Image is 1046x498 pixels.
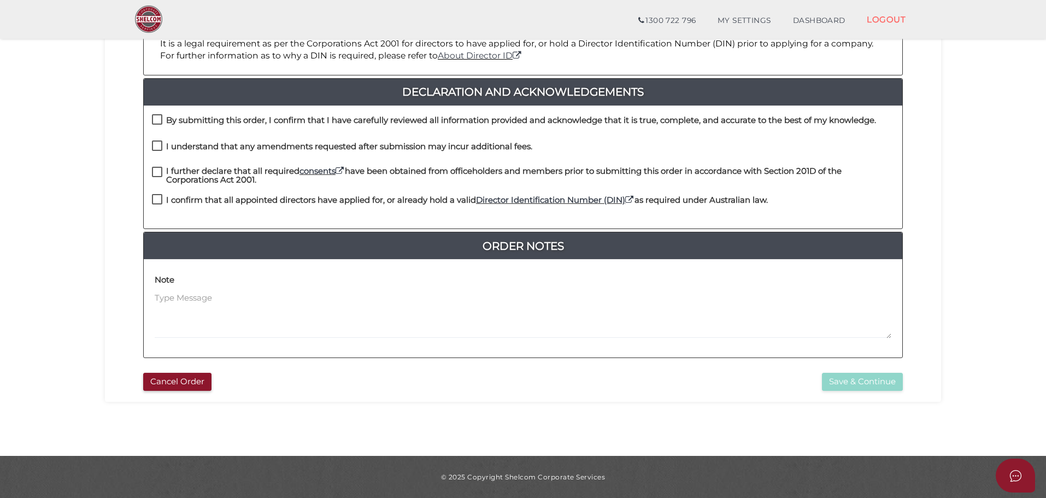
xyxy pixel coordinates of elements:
h4: I confirm that all appointed directors have applied for, or already hold a valid as required unde... [166,196,768,205]
h4: I understand that any amendments requested after submission may incur additional fees. [166,142,532,151]
h4: Note [155,276,174,285]
a: Director Identification Number (DIN) [476,195,634,205]
p: It is a legal requirement as per the Corporations Act 2001 for directors to have applied for, or ... [160,38,886,62]
a: Declaration And Acknowledgements [144,83,902,101]
button: Cancel Order [143,373,211,391]
a: DASHBOARD [782,10,856,32]
a: LOGOUT [856,8,916,31]
h4: I further declare that all required have been obtained from officeholders and members prior to su... [166,167,894,185]
a: Order Notes [144,237,902,255]
a: 1300 722 796 [627,10,707,32]
a: About Director ID [438,50,522,61]
a: MY SETTINGS [707,10,782,32]
div: © 2025 Copyright Shelcom Corporate Services [113,472,933,482]
a: consents [299,166,345,176]
h4: By submitting this order, I confirm that I have carefully reviewed all information provided and a... [166,116,876,125]
button: Open asap [996,459,1035,493]
button: Save & Continue [822,373,903,391]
